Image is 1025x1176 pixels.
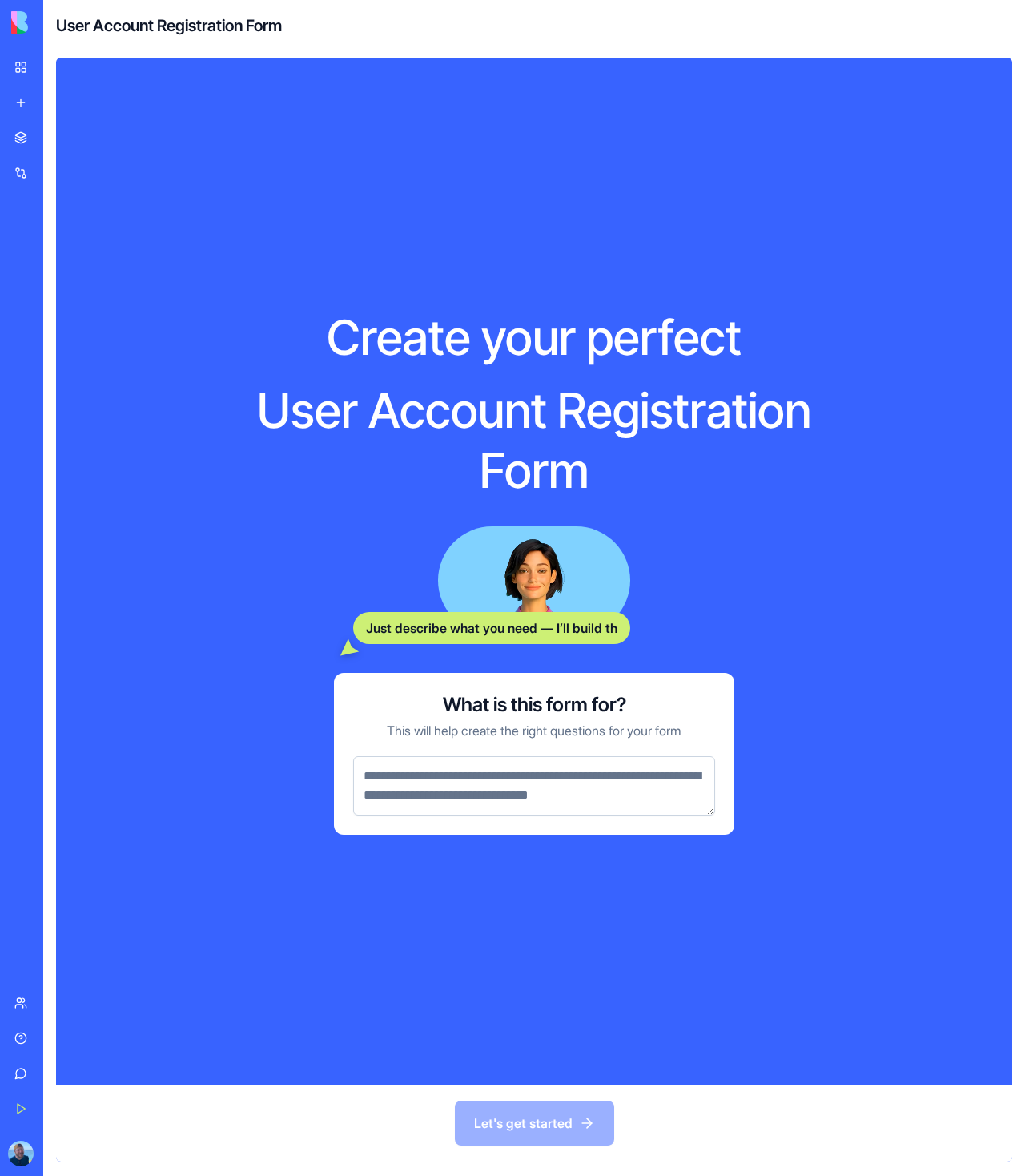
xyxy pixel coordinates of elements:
div: Just describe what you need — I’ll build th [353,612,630,644]
img: ACg8ocID4sZXUQ49oIj6yjTwxJKIjQdeAAPKfiyw3S63Rs9nw-o5cxw-dw=s96-c [8,1141,34,1166]
h3: What is this form for? [443,692,626,718]
h1: User Account Registration Form [227,381,842,501]
p: This will help create the right questions for your form [387,721,681,740]
h4: User Account Registration Form [56,14,282,37]
h1: Create your perfect [227,308,842,368]
img: logo [11,11,111,34]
